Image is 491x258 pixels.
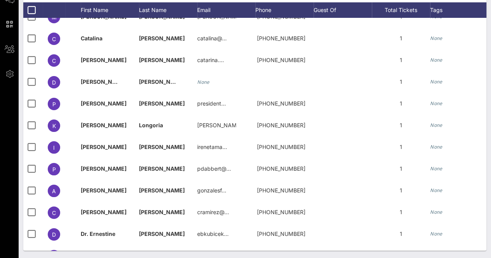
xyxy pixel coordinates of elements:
[139,57,185,63] span: [PERSON_NAME]
[430,122,442,128] i: None
[81,165,127,172] span: [PERSON_NAME]
[52,36,56,42] span: C
[197,158,231,180] p: pdabbert@…
[257,57,305,63] span: +18323264126
[52,101,56,107] span: P
[430,35,442,41] i: None
[81,57,127,63] span: [PERSON_NAME]
[81,122,127,128] span: [PERSON_NAME]
[430,166,442,171] i: None
[257,122,305,128] span: +12106017513
[314,2,372,18] div: Guest Of
[52,231,56,238] span: D
[139,100,185,107] span: [PERSON_NAME]
[372,2,430,18] div: Total Tickets
[197,223,229,245] p: ebkubicek…
[372,223,430,245] div: 1
[372,201,430,223] div: 1
[81,35,102,42] span: Catalina
[139,144,185,150] span: [PERSON_NAME]
[81,144,127,150] span: [PERSON_NAME]
[257,230,305,237] span: +15128097317
[197,114,236,136] p: [PERSON_NAME]@may…
[81,100,127,107] span: [PERSON_NAME]
[81,187,127,194] span: [PERSON_NAME]
[52,188,56,194] span: A
[257,100,305,107] span: +15127200430
[257,209,305,215] span: +15127621836
[430,209,442,215] i: None
[257,187,305,194] span: +15127879121
[52,79,56,86] span: D
[139,122,163,128] span: Longoria
[372,49,430,71] div: 1
[430,57,442,63] i: None
[52,57,56,64] span: C
[52,123,56,129] span: K
[81,209,127,215] span: [PERSON_NAME]
[372,158,430,180] div: 1
[81,2,139,18] div: First Name
[197,93,226,114] p: president…
[430,144,442,150] i: None
[139,209,185,215] span: [PERSON_NAME]
[257,144,305,150] span: +18322080678
[372,28,430,49] div: 1
[197,201,229,223] p: cramirez@…
[430,187,442,193] i: None
[430,231,442,237] i: None
[372,93,430,114] div: 1
[372,180,430,201] div: 1
[139,2,197,18] div: Last Name
[139,187,185,194] span: [PERSON_NAME]
[139,230,185,237] span: [PERSON_NAME]
[430,79,442,85] i: None
[53,144,55,151] span: I
[197,136,227,158] p: irenetama…
[52,166,56,173] span: P
[372,71,430,93] div: 1
[197,2,255,18] div: Email
[257,35,305,42] span: +15123373729
[139,78,185,85] span: [PERSON_NAME]
[197,49,224,71] p: catarina.…
[52,210,56,216] span: C
[139,35,185,42] span: [PERSON_NAME]
[257,165,305,172] span: +15127991144
[81,230,115,237] span: Dr. Ernestine
[372,114,430,136] div: 1
[139,165,185,172] span: [PERSON_NAME]
[255,2,314,18] div: Phone
[197,28,227,49] p: catalina@…
[81,78,127,85] span: [PERSON_NAME]
[430,100,442,106] i: None
[372,136,430,158] div: 1
[197,79,210,85] i: None
[197,180,226,201] p: gonzalesf…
